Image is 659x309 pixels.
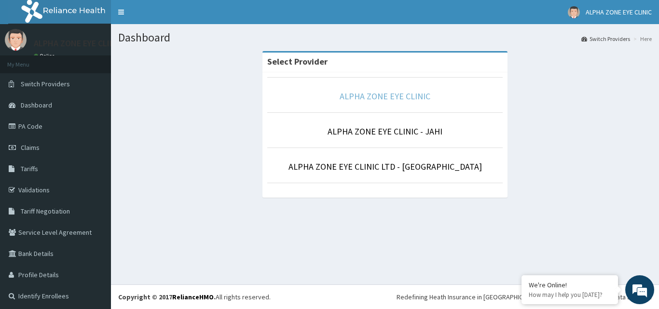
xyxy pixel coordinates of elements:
a: ALPHA ZONE EYE CLINIC - JAHI [328,126,442,137]
span: Tariff Negotiation [21,207,70,215]
span: ALPHA ZONE EYE CLINIC [586,8,652,16]
span: Dashboard [21,101,52,109]
span: Switch Providers [21,80,70,88]
div: Redefining Heath Insurance in [GEOGRAPHIC_DATA] using Telemedicine and Data Science! [397,292,652,302]
span: Tariffs [21,164,38,173]
a: Switch Providers [581,35,630,43]
strong: Copyright © 2017 . [118,293,216,301]
a: ALPHA ZONE EYE CLINIC LTD - [GEOGRAPHIC_DATA] [288,161,482,172]
div: We're Online! [529,281,611,289]
img: User Image [5,29,27,51]
a: Online [34,53,57,59]
strong: Select Provider [267,56,328,67]
span: Claims [21,143,40,152]
h1: Dashboard [118,31,652,44]
p: How may I help you today? [529,291,611,299]
a: RelianceHMO [172,293,214,301]
footer: All rights reserved. [111,284,659,309]
p: ALPHA ZONE EYE CLINIC [34,39,123,48]
a: ALPHA ZONE EYE CLINIC [340,91,430,102]
li: Here [631,35,652,43]
img: User Image [568,6,580,18]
